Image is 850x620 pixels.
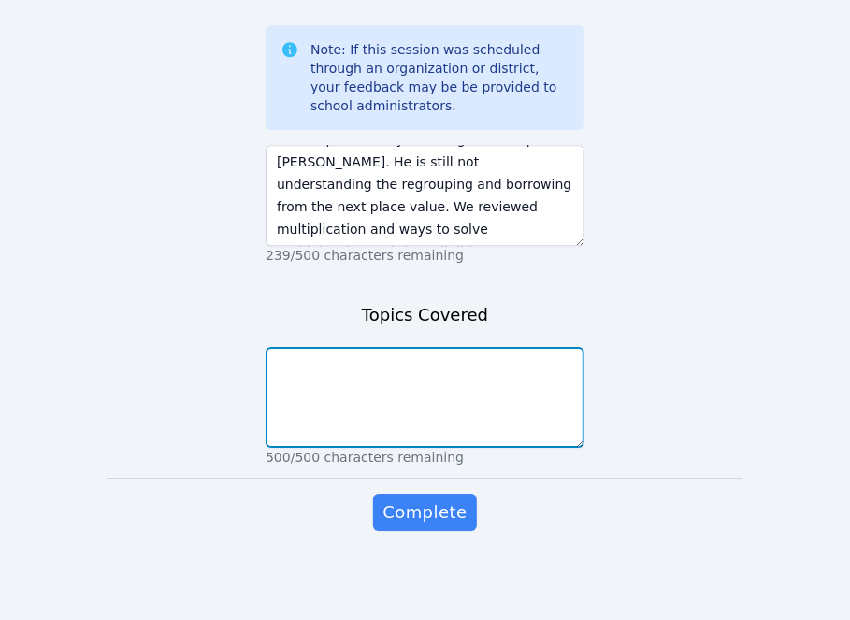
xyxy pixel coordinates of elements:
[266,246,584,265] p: 239/500 characters remaining
[382,499,467,526] span: Complete
[310,40,569,115] div: Note: If this session was scheduled through an organization or district, your feedback may be be ...
[362,302,488,328] h3: Topics Covered
[373,494,476,531] button: Complete
[266,448,584,467] p: 500/500 characters remaining
[266,145,584,246] textarea: We reviewed subtraction with regrouping for warm up and everyone did great except [PERSON_NAME]. ...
